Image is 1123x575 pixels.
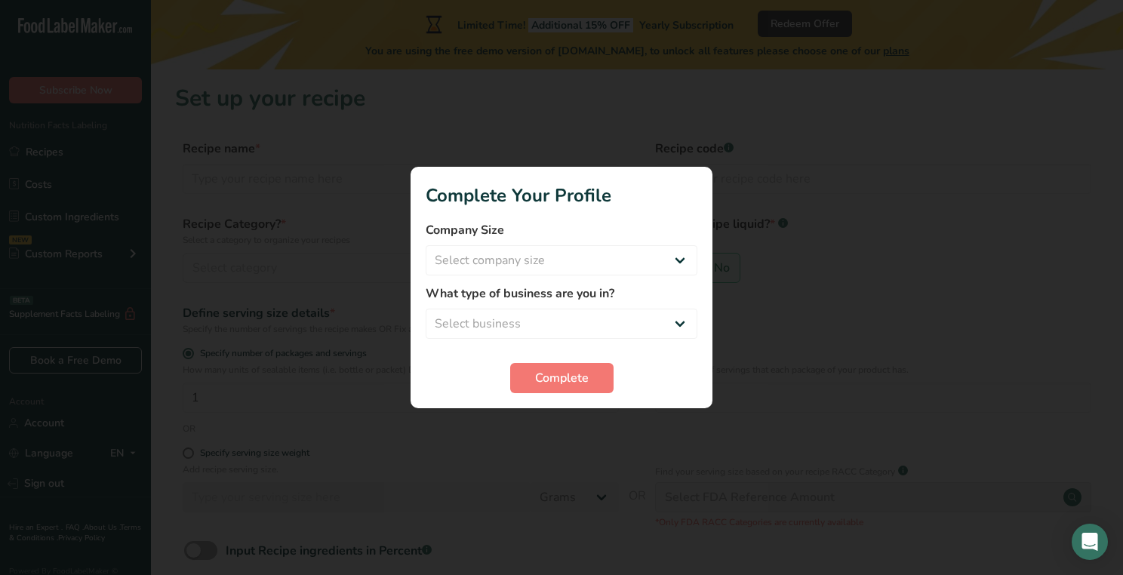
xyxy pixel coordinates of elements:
span: Complete [535,369,589,387]
div: Open Intercom Messenger [1072,524,1108,560]
label: What type of business are you in? [426,284,697,303]
h1: Complete Your Profile [426,182,697,209]
button: Complete [510,363,614,393]
label: Company Size [426,221,697,239]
